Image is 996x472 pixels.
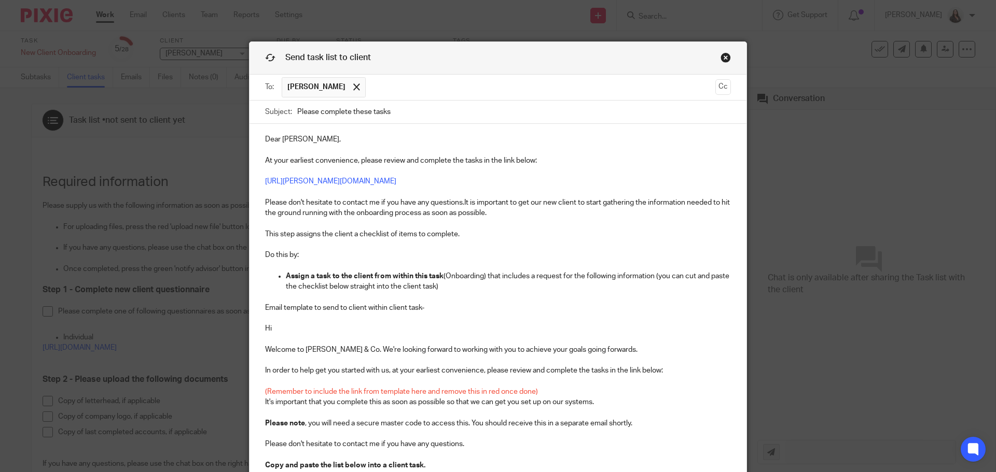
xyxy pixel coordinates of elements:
[265,303,731,313] p: Email template to send to client within client task-
[265,462,425,469] strong: Copy and paste the list below into a client task.
[265,82,276,92] label: To:
[287,82,345,92] span: [PERSON_NAME]
[715,79,731,95] button: Cc
[286,273,444,280] strong: Assign a task to the client from within this task
[265,323,731,334] p: Hi
[286,271,731,292] p: (Onboarding) that includes a request for the following information (you can cut and paste the che...
[265,107,292,117] label: Subject:
[265,420,305,427] strong: Please note
[265,229,731,239] p: This step assigns the client a checklist of items to complete.
[265,439,731,449] p: Please don't hesitate to contact me if you have any questions.
[265,418,731,428] p: , you will need a secure master code to access this. You should receive this in a separate email ...
[265,250,731,260] p: Do this by:
[265,178,396,185] a: [URL][PERSON_NAME][DOMAIN_NAME]
[265,388,538,395] span: (Remember to include the link from template here and remove this in red once done)
[265,365,731,376] p: In order to help get you started with us, at your earliest convenience, please review and complet...
[265,397,731,407] p: It's important that you complete this as soon as possible so that we can get you set up on our sy...
[265,134,731,218] p: Dear [PERSON_NAME], At your earliest convenience, please review and complete the tasks in the lin...
[265,345,731,355] p: Welcome to [PERSON_NAME] & Co. We're looking forward to working with you to achieve your goals go...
